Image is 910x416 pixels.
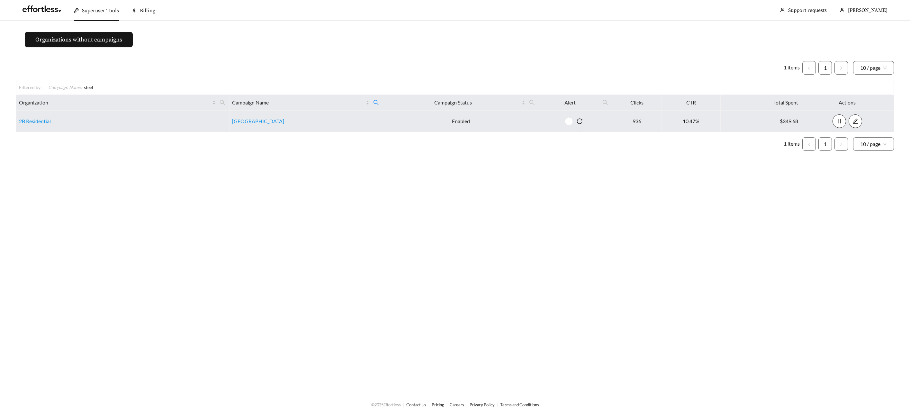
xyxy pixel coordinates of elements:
a: Contact Us [406,402,426,407]
td: $349.68 [721,111,801,132]
button: pause [833,114,846,128]
span: Campaign Name [232,99,365,106]
span: search [600,97,611,108]
div: Page Size [853,61,894,75]
th: Actions [801,95,894,111]
li: 1 [818,61,832,75]
a: Support requests [788,7,827,14]
span: search [373,100,379,105]
li: 1 [818,137,832,151]
span: steel [84,85,93,90]
button: right [834,137,848,151]
span: 10 / page [860,138,887,150]
div: Page Size [853,137,894,151]
span: Organizations without campaigns [35,35,122,44]
span: left [807,66,811,70]
span: Campaign Name : [48,85,82,90]
th: Total Spent [721,95,801,111]
a: 2B Residential [19,118,51,124]
span: search [220,100,225,105]
button: Organizations without campaigns [25,32,133,47]
li: Next Page [834,61,848,75]
li: Next Page [834,137,848,151]
a: [GEOGRAPHIC_DATA] [232,118,284,124]
button: right [834,61,848,75]
li: 1 items [784,61,800,75]
span: right [839,66,843,70]
span: search [529,100,535,105]
a: edit [849,118,862,124]
a: 1 [819,61,832,74]
span: search [217,97,228,108]
th: CTR [662,95,721,111]
td: Enabled [383,111,539,132]
button: left [802,137,816,151]
span: © 2025 Effortless [371,402,401,407]
a: Pricing [432,402,444,407]
td: 936 [612,111,662,132]
span: Billing [140,7,155,14]
span: 10 / page [860,61,887,74]
span: left [807,142,811,146]
span: Organization [19,99,211,106]
button: reload [573,114,586,128]
span: reload [573,118,586,124]
span: right [839,142,843,146]
th: Clicks [612,95,662,111]
td: 10.47% [662,111,721,132]
a: Privacy Policy [470,402,495,407]
li: Previous Page [802,137,816,151]
span: Alert [542,99,599,106]
a: Careers [450,402,464,407]
span: pause [833,118,846,124]
span: search [602,100,608,105]
button: left [802,61,816,75]
span: Superuser Tools [82,7,119,14]
button: edit [849,114,862,128]
span: Campaign Status [386,99,521,106]
a: 1 [819,138,832,150]
span: search [527,97,537,108]
div: Filtered by: [19,84,45,91]
li: Previous Page [802,61,816,75]
span: [PERSON_NAME] [848,7,887,14]
li: 1 items [784,137,800,151]
a: Terms and Conditions [500,402,539,407]
span: search [371,97,382,108]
